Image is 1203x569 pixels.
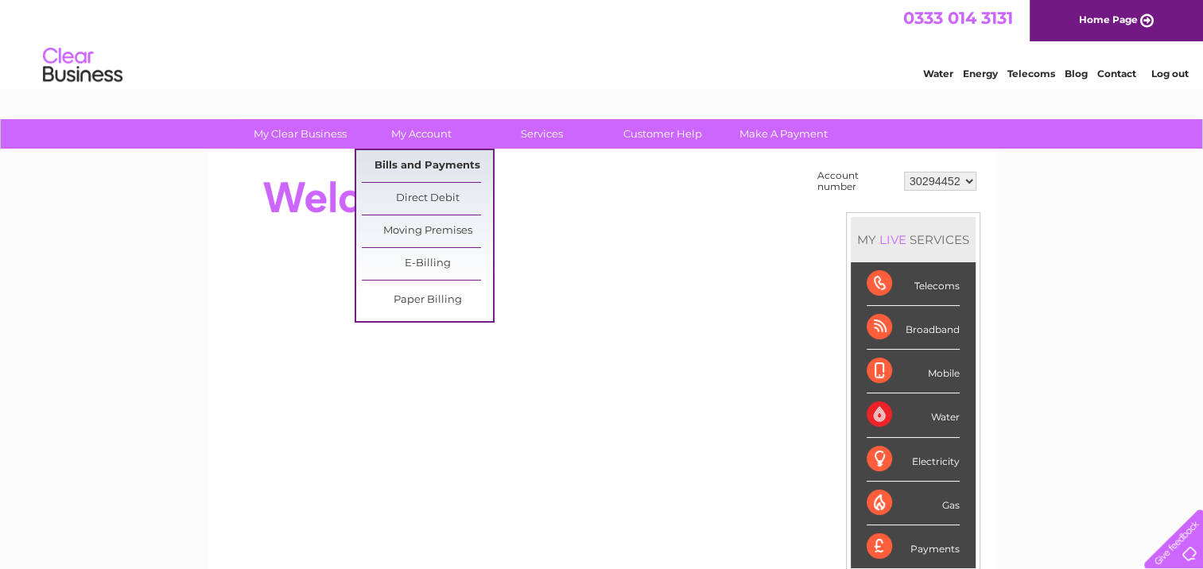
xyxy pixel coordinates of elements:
td: Account number [813,166,900,196]
a: Water [923,68,953,79]
img: logo.png [42,41,123,90]
a: Direct Debit [362,183,493,215]
div: Gas [867,482,960,525]
div: Mobile [867,350,960,393]
div: LIVE [876,232,910,247]
div: Broadband [867,306,960,350]
a: Moving Premises [362,215,493,247]
a: Blog [1065,68,1088,79]
a: E-Billing [362,248,493,280]
a: 0333 014 3131 [903,8,1013,28]
a: Energy [963,68,998,79]
a: Customer Help [597,119,728,149]
a: My Account [355,119,487,149]
a: Log out [1151,68,1188,79]
div: Payments [867,525,960,568]
div: Electricity [867,438,960,482]
a: Contact [1097,68,1136,79]
a: Make A Payment [718,119,849,149]
a: Bills and Payments [362,150,493,182]
a: Paper Billing [362,284,493,316]
div: MY SERVICES [851,217,976,262]
div: Water [867,393,960,437]
a: Services [476,119,607,149]
a: My Clear Business [235,119,366,149]
div: Telecoms [867,262,960,306]
a: Telecoms [1007,68,1055,79]
div: Clear Business is a trading name of Verastar Limited (registered in [GEOGRAPHIC_DATA] No. 3667643... [227,9,978,77]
